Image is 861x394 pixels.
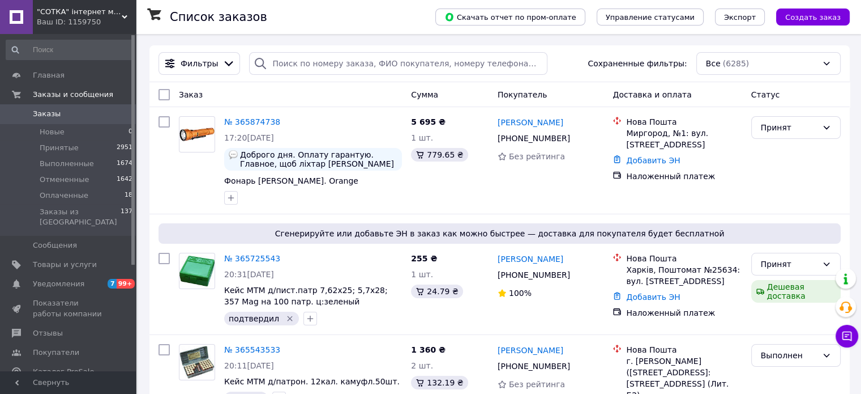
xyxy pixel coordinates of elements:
[40,175,89,185] span: Отмененные
[224,361,274,370] span: 20:11[DATE]
[444,12,576,22] span: Скачать отчет по пром-оплате
[6,40,134,60] input: Поиск
[40,127,65,137] span: Новые
[229,150,238,159] img: :speech_balloon:
[597,9,704,26] button: Управление статусами
[33,70,65,81] span: Главная
[108,279,117,289] span: 7
[224,117,280,126] a: № 365874738
[498,253,563,265] a: [PERSON_NAME]
[751,280,841,303] div: Дешевая доставка
[33,367,94,377] span: Каталог ProSale
[249,52,547,75] input: Поиск по номеру заказа, ФИО покупателя, номеру телефона, Email, номеру накладной
[761,121,817,134] div: Принят
[435,9,585,26] button: Скачать отчет по пром-оплате
[33,90,113,100] span: Заказы и сообщения
[181,58,218,69] span: Фильтры
[626,116,742,128] div: Нова Пошта
[170,10,267,24] h1: Список заказов
[179,90,203,99] span: Заказ
[40,143,79,153] span: Принятые
[179,116,215,152] a: Фото товару
[33,298,105,319] span: Показатели работы компании
[411,117,446,126] span: 5 695 ₴
[179,346,215,379] img: Фото товару
[224,377,400,386] a: Кейс MTM д/патрон. 12кал. камуфл.50шт.
[498,90,547,99] span: Покупатель
[411,254,437,263] span: 255 ₴
[179,128,215,142] img: Фото товару
[37,7,122,17] span: "СОТКА" інтернет магазин
[33,109,61,119] span: Заказы
[776,9,850,26] button: Создать заказ
[33,348,79,358] span: Покупатели
[33,260,97,270] span: Товары и услуги
[723,59,749,68] span: (6285)
[626,156,680,165] a: Добавить ЭН
[40,159,94,169] span: Выполненные
[761,258,817,270] div: Принят
[411,361,433,370] span: 2 шт.
[224,345,280,354] a: № 365543533
[163,228,836,239] span: Сгенерируйте или добавьте ЭН в заказ как можно быстрее — доставка для покупателя будет бесплатной
[509,289,532,298] span: 100%
[179,256,215,286] img: Фото товару
[33,279,84,289] span: Уведомления
[626,171,742,182] div: Наложенный платеж
[411,376,468,389] div: 132.19 ₴
[498,117,563,128] a: [PERSON_NAME]
[117,175,132,185] span: 1642
[40,190,88,201] span: Оплаченные
[706,58,721,69] span: Все
[229,314,279,323] span: подтвердил
[117,279,135,289] span: 99+
[495,130,572,146] div: [PHONE_NUMBER]
[785,13,841,22] span: Создать заказ
[765,12,850,21] a: Создать заказ
[224,254,280,263] a: № 365725543
[626,293,680,302] a: Добавить ЭН
[224,133,274,142] span: 17:20[DATE]
[40,207,121,227] span: Заказы из [GEOGRAPHIC_DATA]
[495,358,572,374] div: [PHONE_NUMBER]
[179,253,215,289] a: Фото товару
[128,127,132,137] span: 0
[411,285,462,298] div: 24.79 ₴
[626,344,742,355] div: Нова Пошта
[751,90,780,99] span: Статус
[37,17,136,27] div: Ваш ID: 1159750
[715,9,765,26] button: Экспорт
[509,380,565,389] span: Без рейтинга
[224,176,358,185] a: Фонарь [PERSON_NAME]. Orange
[33,240,77,251] span: Сообщения
[498,345,563,356] a: [PERSON_NAME]
[606,13,695,22] span: Управление статусами
[411,133,433,142] span: 1 шт.
[411,148,468,162] div: 779.65 ₴
[224,286,388,306] a: Кейс MTM д/пист.патр 7,62х25; 5,7х28; 357 Mag на 100 патр. ц:зеленый
[240,150,397,168] span: Доброго дня. Оплату гарантую. Главное, щоб ліхтар [PERSON_NAME] був новий, в упаковке. [PERSON_NA...
[495,267,572,283] div: [PHONE_NUMBER]
[626,264,742,287] div: Харків, Поштомат №25634: вул. [STREET_ADDRESS]
[626,307,742,319] div: Наложенный платеж
[761,349,817,362] div: Выполнен
[117,143,132,153] span: 2951
[724,13,756,22] span: Экспорт
[626,128,742,150] div: Миргород, №1: вул. [STREET_ADDRESS]
[224,270,274,279] span: 20:31[DATE]
[179,344,215,380] a: Фото товару
[33,328,63,338] span: Отзывы
[411,90,438,99] span: Сумма
[612,90,691,99] span: Доставка и оплата
[588,58,687,69] span: Сохраненные фильтры:
[411,270,433,279] span: 1 шт.
[509,152,565,161] span: Без рейтинга
[285,314,294,323] svg: Удалить метку
[411,345,446,354] span: 1 360 ₴
[117,159,132,169] span: 1674
[121,207,132,227] span: 137
[836,325,858,348] button: Чат с покупателем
